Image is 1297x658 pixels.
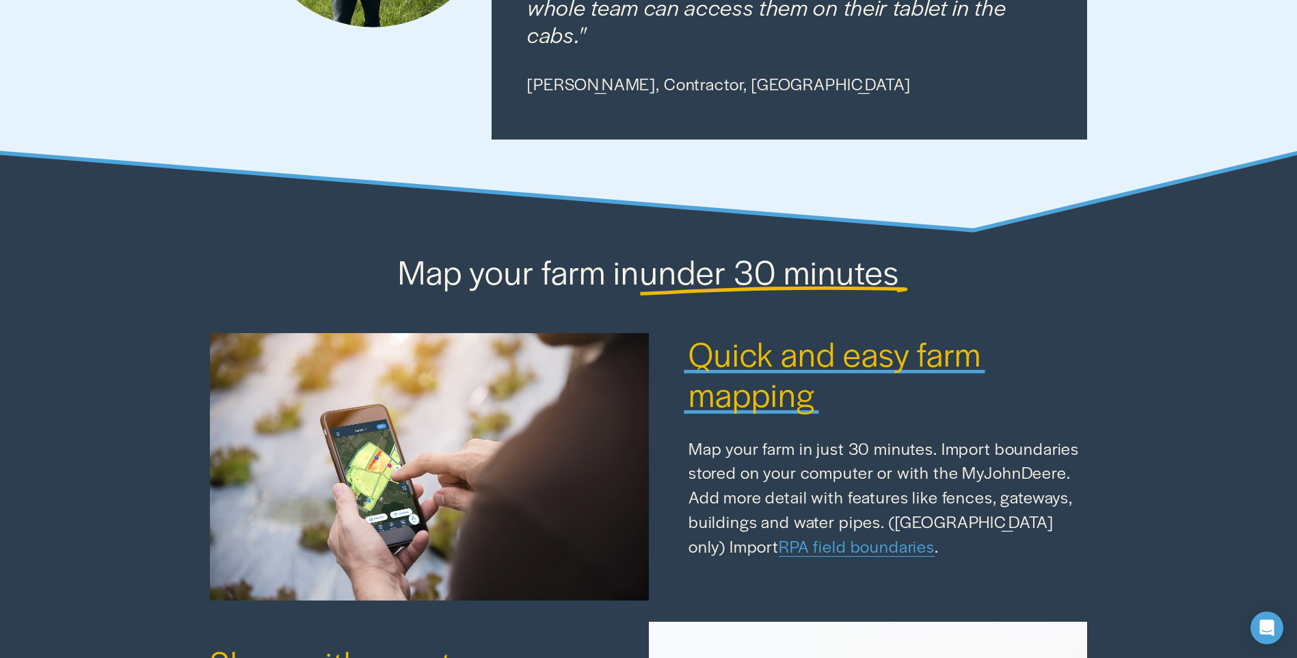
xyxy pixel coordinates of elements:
p: [PERSON_NAME], Contractor, [GEOGRAPHIC_DATA] [527,72,1051,96]
span: under 30 minutes [640,248,899,294]
h3: Map your farm in [170,251,1127,291]
span: Quick and easy farm mapping [688,330,989,417]
p: Map your farm in just 30 minutes. Import boundaries stored on your computer or with the MyJohnDee... [688,436,1087,559]
a: RPA field boundaries [779,534,935,557]
div: Open Intercom Messenger [1251,611,1283,644]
